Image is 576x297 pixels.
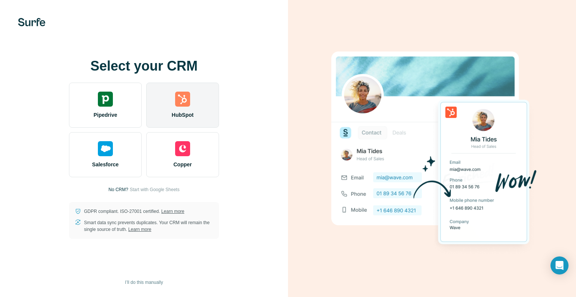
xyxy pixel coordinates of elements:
[93,111,117,119] span: Pipedrive
[130,186,180,193] button: Start with Google Sheets
[92,161,119,168] span: Salesforce
[550,256,568,274] div: Open Intercom Messenger
[172,111,193,119] span: HubSpot
[175,141,190,156] img: copper's logo
[69,59,219,74] h1: Select your CRM
[120,277,168,288] button: I’ll do this manually
[98,92,113,107] img: pipedrive's logo
[174,161,192,168] span: Copper
[125,279,163,286] span: I’ll do this manually
[327,40,537,258] img: HUBSPOT image
[84,208,184,215] p: GDPR compliant. ISO-27001 certified.
[98,141,113,156] img: salesforce's logo
[108,186,128,193] p: No CRM?
[161,209,184,214] a: Learn more
[18,18,45,26] img: Surfe's logo
[175,92,190,107] img: hubspot's logo
[128,227,151,232] a: Learn more
[84,219,213,233] p: Smart data sync prevents duplicates. Your CRM will remain the single source of truth.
